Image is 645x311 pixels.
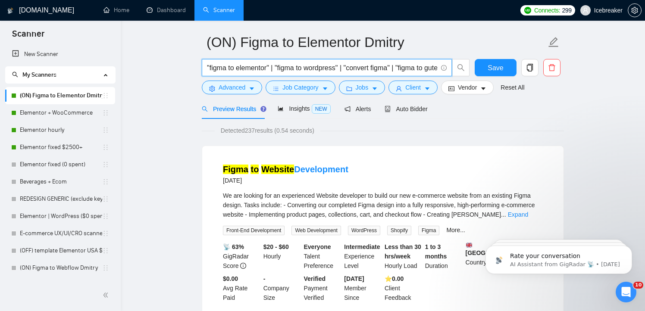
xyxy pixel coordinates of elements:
span: WordPress [348,226,380,235]
a: (ON) Figma to Elementor Dmitry [20,87,102,104]
span: holder [102,178,109,185]
li: (OFF) template Elementor WORLD $35/1000+ no questions [5,277,115,294]
span: holder [102,109,109,116]
a: Figma to WebsiteDevelopment [223,165,348,174]
mark: Website [261,165,294,174]
li: (OFF) template Elementor USA $35/1000+ [5,242,115,259]
li: Elementor + WooCommerce [5,104,115,121]
a: More... [446,227,465,233]
span: info-circle [240,263,246,269]
b: - [263,275,266,282]
span: caret-down [249,85,255,92]
a: Elementor hourly [20,121,102,139]
li: Elementor hourly [5,121,115,139]
a: searchScanner [203,6,235,14]
li: Elementor fixed (0 spent) [5,156,115,173]
a: (ON) Figma to Webflow Dmitry [20,259,102,277]
a: Elementor fixed (0 spent) [20,156,102,173]
button: userClientcaret-down [388,81,438,94]
span: holder [102,196,109,202]
span: user [396,85,402,92]
div: Hourly Load [383,242,423,271]
a: dashboardDashboard [147,6,186,14]
span: caret-down [322,85,328,92]
li: (ON) Figma to Webflow Dmitry [5,259,115,277]
button: copy [521,59,539,76]
b: ⭐️ 0.00 [385,275,404,282]
span: caret-down [424,85,430,92]
img: 🇬🇧 [466,242,472,248]
span: folder [346,85,352,92]
input: Search Freelance Jobs... [207,62,437,73]
a: Expand [508,211,528,218]
a: setting [628,7,642,14]
b: Everyone [304,243,331,250]
div: Client Feedback [383,274,423,302]
button: delete [543,59,560,76]
span: 299 [562,6,571,15]
div: Talent Preference [302,242,343,271]
input: Scanner name... [207,31,546,53]
button: setting [628,3,642,17]
span: Insights [278,105,330,112]
span: My Scanners [22,71,56,78]
div: Duration [423,242,464,271]
li: (ON) Figma to Elementor Dmitry [5,87,115,104]
div: Experience Level [342,242,383,271]
a: REDESIGN GENERIC (exclude keywords) [20,190,102,208]
span: search [12,72,18,78]
span: NEW [312,104,331,114]
li: Elementor | WordPress ($0 spent) [5,208,115,225]
span: double-left [103,291,111,299]
span: Vendor [458,83,477,92]
div: Payment Verified [302,274,343,302]
b: 1 to 3 months [425,243,447,260]
button: idcardVendorcaret-down [441,81,494,94]
a: (OFF) template Elementor USA $35/1000+ [20,242,102,259]
span: Front-End Development [223,226,285,235]
b: Less than 30 hrs/week [385,243,421,260]
span: holder [102,161,109,168]
div: Country [464,242,504,271]
li: REDESIGN GENERIC (exclude keywords) [5,190,115,208]
div: Member Since [342,274,383,302]
span: Figma [418,226,439,235]
span: Save [488,62,503,73]
span: copy [522,64,538,72]
span: Shopify [387,226,411,235]
span: holder [102,264,109,271]
span: setting [209,85,215,92]
span: Detected 237 results (0.54 seconds) [215,126,320,135]
span: Preview Results [202,106,264,112]
span: caret-down [480,85,486,92]
span: Connects: [534,6,560,15]
span: Jobs [356,83,369,92]
b: 📡 63% [223,243,244,250]
span: idcard [448,85,454,92]
span: setting [628,7,641,14]
div: GigRadar Score [221,242,262,271]
span: Scanner [5,28,51,46]
span: Job Category [282,83,318,92]
a: Elementor fixed $2500+ [20,139,102,156]
span: Alerts [344,106,371,112]
span: My Scanners [12,71,56,78]
b: [GEOGRAPHIC_DATA] [466,242,530,256]
li: New Scanner [5,46,115,63]
span: bars [273,85,279,92]
iframe: Intercom live chat [616,282,636,302]
span: holder [102,247,109,254]
span: Web Development [291,226,341,235]
a: Beverages + Ecom [20,173,102,190]
li: E-commerce UX/UI/CRO scanner [5,225,115,242]
a: Elementor + WooCommerce [20,104,102,121]
b: Verified [304,275,326,282]
div: [DATE] [223,175,348,186]
a: Elementor | WordPress ($0 spent) [20,208,102,225]
span: Advanced [219,83,245,92]
a: New Scanner [12,46,108,63]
